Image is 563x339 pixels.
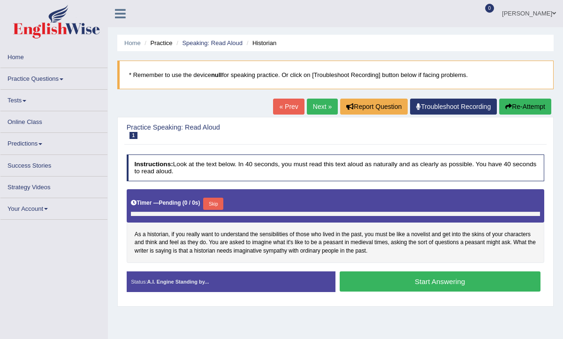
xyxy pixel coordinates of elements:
[0,198,107,216] a: Your Account
[117,61,554,89] blockquote: * Remember to use the device for speaking practice. Or click on [Troubleshoot Recording] button b...
[0,177,107,195] a: Strategy Videos
[244,39,277,47] li: Historian
[127,124,386,139] h2: Practice Speaking: Read Aloud
[124,39,141,46] a: Home
[273,99,304,115] a: « Prev
[499,99,551,115] button: Re-Attempt
[127,189,545,263] div: As a historian, if you really want to understand the sensibilities of those who lived in the past...
[0,90,107,108] a: Tests
[183,200,184,206] b: (
[410,99,497,115] a: Troubleshoot Recording
[184,200,198,206] b: 0 / 0s
[129,132,138,139] span: 1
[340,99,408,115] button: Report Question
[0,133,107,151] a: Predictions
[0,111,107,130] a: Online Class
[182,39,243,46] a: Speaking: Read Aloud
[142,39,172,47] li: Practice
[307,99,338,115] a: Next »
[147,279,209,285] strong: A.I. Engine Standing by...
[198,200,200,206] b: )
[127,154,545,181] h4: Look at the text below. In 40 seconds, you must read this text aloud as naturally and as clearly ...
[203,198,223,210] button: Skip
[0,155,107,173] a: Success Stories
[211,71,222,78] b: null
[0,68,107,86] a: Practice Questions
[131,200,200,206] h5: Timer —
[0,46,107,65] a: Home
[134,161,173,168] b: Instructions:
[340,271,540,292] button: Start Answering
[485,4,495,13] span: 0
[159,200,181,206] b: Pending
[127,271,335,292] div: Status:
